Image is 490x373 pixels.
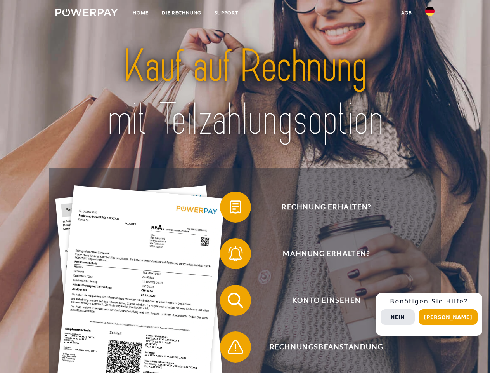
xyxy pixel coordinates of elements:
img: logo-powerpay-white.svg [55,9,118,16]
button: Nein [381,309,415,325]
img: title-powerpay_de.svg [74,37,416,149]
span: Rechnung erhalten? [231,192,421,223]
a: agb [395,6,419,20]
span: Mahnung erhalten? [231,238,421,269]
span: Konto einsehen [231,285,421,316]
a: Home [126,6,155,20]
img: qb_warning.svg [226,337,245,357]
div: Schnellhilfe [376,293,482,336]
button: Rechnung erhalten? [220,192,422,223]
a: SUPPORT [208,6,245,20]
img: de [425,7,435,16]
h3: Benötigen Sie Hilfe? [381,298,478,305]
img: qb_bell.svg [226,244,245,263]
img: qb_search.svg [226,291,245,310]
img: qb_bill.svg [226,197,245,217]
a: DIE RECHNUNG [155,6,208,20]
button: Mahnung erhalten? [220,238,422,269]
button: Konto einsehen [220,285,422,316]
button: [PERSON_NAME] [419,309,478,325]
button: Rechnungsbeanstandung [220,331,422,363]
span: Rechnungsbeanstandung [231,331,421,363]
